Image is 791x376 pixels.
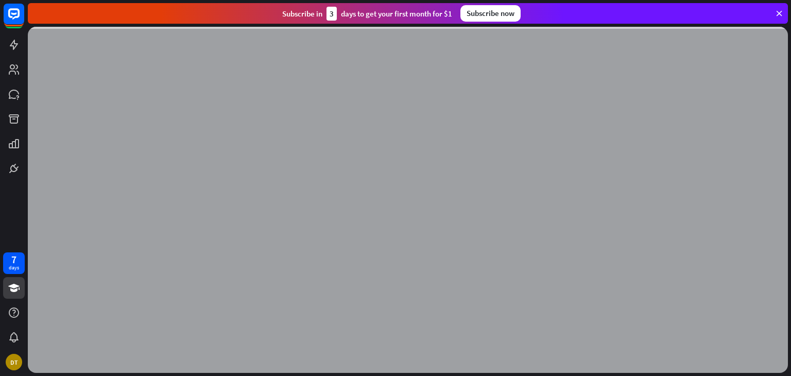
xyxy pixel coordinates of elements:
div: 3 [326,7,337,21]
div: days [9,264,19,271]
div: Subscribe in days to get your first month for $1 [282,7,452,21]
div: Subscribe now [460,5,521,22]
a: 7 days [3,252,25,274]
div: 7 [11,255,16,264]
div: DT [6,354,22,370]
